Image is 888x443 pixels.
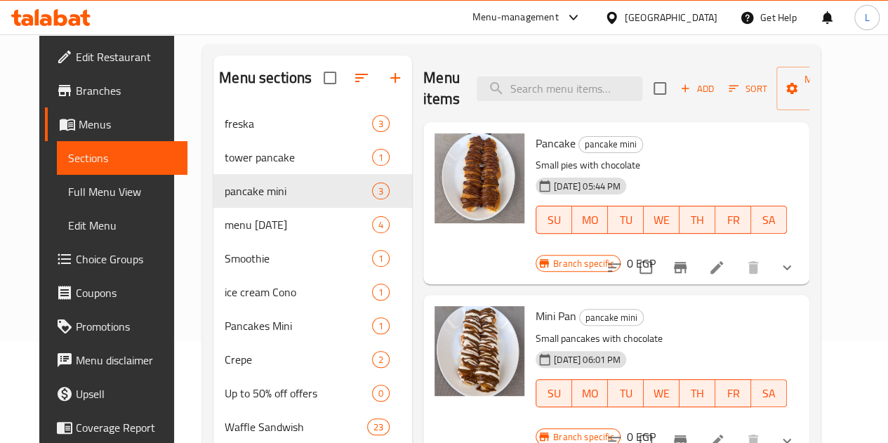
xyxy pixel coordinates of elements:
span: 1 [373,252,389,265]
a: Menu disclaimer [45,343,187,377]
span: ice cream Cono [225,284,372,300]
span: [DATE] 05:44 PM [548,180,626,193]
span: Waffle Sandwish [225,418,367,435]
span: MO [578,210,602,230]
span: SU [542,383,566,404]
span: menu [DATE] [225,216,372,233]
span: Full Menu View [68,183,176,200]
div: items [372,216,390,233]
span: Sections [68,150,176,166]
span: Edit Restaurant [76,48,176,65]
span: Promotions [76,318,176,335]
span: WE [649,210,674,230]
button: SA [751,379,787,407]
span: pancake mini [580,310,643,326]
div: Smoothie1 [213,242,412,275]
span: 0 [373,387,389,400]
div: items [372,250,390,267]
span: Smoothie [225,250,372,267]
div: freska [225,115,372,132]
span: 3 [373,117,389,131]
h2: Menu items [423,67,460,110]
div: tower pancake1 [213,140,412,174]
a: Sections [57,141,187,175]
div: pancake mini [579,309,644,326]
span: Up to 50% off offers [225,385,372,402]
input: search [477,77,642,101]
div: Up to 50% off offers0 [213,376,412,410]
div: menu Ramadan [225,216,372,233]
span: TU [614,210,638,230]
span: Coverage Report [76,419,176,436]
button: Sort [725,78,771,100]
button: SA [751,206,787,234]
div: pancake mini [578,136,643,153]
button: Manage items [776,67,870,110]
button: show more [770,251,804,284]
svg: Show Choices [778,259,795,276]
span: FR [721,210,745,230]
span: 2 [373,353,389,366]
button: WE [644,379,680,407]
button: TU [608,379,644,407]
span: Select all sections [315,63,345,93]
a: Upsell [45,377,187,411]
div: items [372,385,390,402]
span: Sort items [720,78,776,100]
span: tower pancake [225,149,372,166]
button: WE [644,206,680,234]
span: Menus [79,116,176,133]
span: Menu disclaimer [76,352,176,369]
span: MO [578,383,602,404]
span: Upsell [76,385,176,402]
div: menu [DATE]4 [213,208,412,242]
span: Crepe [225,351,372,368]
button: TU [608,206,644,234]
span: Add item [675,78,720,100]
button: MO [572,379,608,407]
span: 23 [368,421,389,434]
button: MO [572,206,608,234]
a: Branches [45,74,187,107]
h2: Menu sections [219,67,312,88]
span: TH [685,383,710,404]
button: sort-choices [597,251,631,284]
span: SU [542,210,566,230]
div: Pancakes Mini1 [213,309,412,343]
span: Manage items [788,71,859,106]
a: Promotions [45,310,187,343]
button: delete [736,251,770,284]
span: WE [649,383,674,404]
div: items [372,284,390,300]
a: Coupons [45,276,187,310]
span: TU [614,383,638,404]
a: Full Menu View [57,175,187,209]
div: Menu-management [472,9,559,26]
span: FR [721,383,745,404]
button: FR [715,379,751,407]
span: Add [678,81,716,97]
span: [DATE] 06:01 PM [548,353,626,366]
div: [GEOGRAPHIC_DATA] [625,10,717,25]
span: 1 [373,319,389,333]
button: SU [536,379,572,407]
span: Sort [729,81,767,97]
div: items [372,149,390,166]
img: Mini Pan [435,306,524,396]
span: Branch specific [548,257,620,270]
span: Branches [76,82,176,99]
div: items [372,351,390,368]
button: TH [680,379,715,407]
span: 1 [373,151,389,164]
p: Small pies with chocolate [536,157,787,174]
a: Edit Menu [57,209,187,242]
button: FR [715,206,751,234]
a: Edit Restaurant [45,40,187,74]
span: 4 [373,218,389,232]
span: Pancake [536,133,576,154]
div: items [372,317,390,334]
